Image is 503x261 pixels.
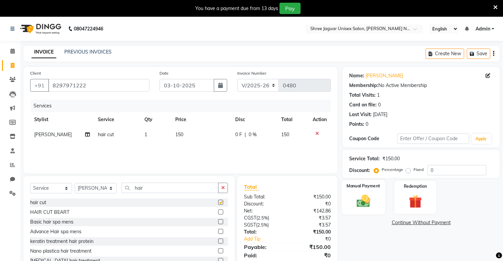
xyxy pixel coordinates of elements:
[239,222,288,229] div: ( )
[405,193,426,210] img: _gift.svg
[245,131,246,138] span: |
[426,49,464,59] button: Create New
[237,70,266,76] label: Invoice Number
[288,207,336,214] div: ₹142.86
[296,236,336,243] div: ₹0
[249,131,257,138] span: 0 %
[74,19,103,38] b: 08047224946
[94,112,141,127] th: Service
[288,193,336,200] div: ₹150.00
[397,134,469,144] input: Enter Offer / Coupon Code
[349,101,377,108] div: Card on file:
[31,100,336,112] div: Services
[467,49,490,59] button: Save
[122,183,218,193] input: Search or Scan
[258,215,268,221] span: 2.5%
[235,131,242,138] span: 0 F
[309,112,331,127] th: Action
[279,3,301,14] button: Pay
[239,193,288,200] div: Sub Total:
[239,251,288,259] div: Paid:
[231,112,277,127] th: Disc
[288,214,336,222] div: ₹3.57
[281,132,290,138] span: 150
[404,183,427,189] label: Redemption
[347,183,380,189] label: Manual Payment
[344,219,498,226] a: Continue Without Payment
[30,248,91,255] div: Nano plastica hair treatment
[244,222,256,228] span: SGST
[195,5,278,12] div: You have a payment due from 13 days
[239,229,288,236] div: Total:
[175,132,183,138] span: 150
[288,229,336,236] div: ₹150.00
[17,19,63,38] img: logo
[30,209,69,216] div: HAIR CUT BEART
[349,155,380,162] div: Service Total:
[144,132,147,138] span: 1
[30,79,49,92] button: +91
[239,200,288,207] div: Discount:
[472,134,491,144] button: Apply
[48,79,149,92] input: Search by Name/Mobile/Email/Code
[239,243,288,251] div: Payable:
[30,70,41,76] label: Client
[64,49,112,55] a: PREVIOUS INVOICES
[160,70,169,76] label: Date
[239,214,288,222] div: ( )
[377,92,380,99] div: 1
[476,25,490,32] span: Admin
[366,72,403,79] a: [PERSON_NAME]
[349,167,370,174] div: Discount:
[373,111,387,118] div: [DATE]
[349,111,372,118] div: Last Visit:
[98,132,114,138] span: hair cut
[288,200,336,207] div: ₹0
[239,236,296,243] a: Add Tip
[30,238,93,245] div: keratin treatment hair protein
[30,219,73,226] div: Basic hair spa mens
[32,46,56,58] a: INVOICE
[34,132,72,138] span: [PERSON_NAME]
[349,92,376,99] div: Total Visits:
[349,82,378,89] div: Membership:
[349,82,493,89] div: No Active Membership
[288,222,336,229] div: ₹3.57
[382,167,403,173] label: Percentage
[349,72,364,79] div: Name:
[378,101,381,108] div: 0
[382,155,400,162] div: ₹150.00
[257,222,267,228] span: 2.5%
[30,199,46,206] div: hair cut
[288,251,336,259] div: ₹0
[349,135,397,142] div: Coupon Code
[366,121,368,128] div: 0
[30,228,81,235] div: Advance Hair spa mens
[244,183,259,190] span: Total
[349,121,364,128] div: Points:
[140,112,171,127] th: Qty
[277,112,309,127] th: Total
[414,167,424,173] label: Fixed
[288,243,336,251] div: ₹150.00
[239,207,288,214] div: Net:
[171,112,231,127] th: Price
[353,193,375,209] img: _cash.svg
[244,215,256,221] span: CGST
[30,112,94,127] th: Stylist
